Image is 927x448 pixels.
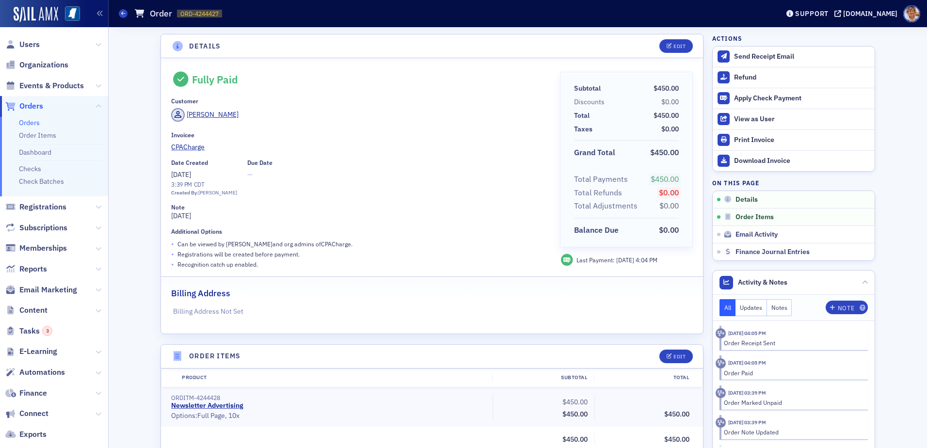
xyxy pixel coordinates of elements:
[651,174,679,184] span: $450.00
[574,200,638,212] div: Total Adjustments
[843,9,897,18] div: [DOMAIN_NAME]
[19,429,47,440] span: Exports
[574,124,596,134] span: Taxes
[734,136,870,144] div: Print Invoice
[171,97,198,105] div: Customer
[5,60,68,70] a: Organizations
[5,243,67,254] a: Memberships
[636,256,657,264] span: 4:04 PM
[5,388,47,399] a: Finance
[826,301,868,314] button: Note
[42,326,52,336] div: 3
[716,388,726,398] div: Activity
[5,39,40,50] a: Users
[735,299,767,316] button: Updates
[574,124,592,134] div: Taxes
[654,111,679,120] span: $450.00
[734,157,870,165] div: Download Invoice
[5,367,65,378] a: Automations
[724,368,861,377] div: Order Paid
[650,147,679,157] span: $450.00
[19,148,51,157] a: Dashboard
[180,10,219,18] span: ORD-4244427
[713,109,875,129] button: View as User
[171,249,174,259] span: •
[247,159,272,166] div: Due Date
[659,350,693,363] button: Edit
[19,346,57,357] span: E-Learning
[735,248,810,256] span: Finance Journal Entries
[5,285,77,295] a: Email Marketing
[767,299,792,316] button: Notes
[171,142,259,152] span: CPACharge
[19,60,68,70] span: Organizations
[713,129,875,150] a: Print Invoice
[189,351,240,361] h4: Order Items
[198,189,237,197] div: [PERSON_NAME]
[19,367,65,378] span: Automations
[19,305,48,316] span: Content
[19,388,47,399] span: Finance
[171,204,185,211] div: Note
[664,435,689,444] span: $450.00
[574,200,641,212] span: Total Adjustments
[19,202,66,212] span: Registrations
[19,39,40,50] span: Users
[574,111,593,121] span: Total
[574,83,604,94] span: Subtotal
[716,417,726,428] div: Activity
[719,299,736,316] button: All
[171,131,194,139] div: Invoicee
[171,401,243,410] a: Newsletter Advertising
[171,159,208,166] div: Date Created
[574,147,619,159] span: Grand Total
[724,428,861,436] div: Order Note Updated
[735,213,774,222] span: Order Items
[616,256,636,264] span: [DATE]
[574,224,619,236] div: Balance Due
[734,94,870,103] div: Apply Check Payment
[19,118,40,127] a: Orders
[5,80,84,91] a: Events & Products
[192,73,238,86] div: Fully Paid
[795,9,829,18] div: Support
[664,410,689,418] span: $450.00
[58,6,80,23] a: View Homepage
[14,7,58,22] a: SailAMX
[19,177,64,186] a: Check Batches
[576,256,657,264] div: Last Payment:
[19,101,43,112] span: Orders
[5,326,52,336] a: Tasks3
[19,223,67,233] span: Subscriptions
[247,170,272,180] span: —
[734,73,870,82] div: Refund
[171,287,230,300] h2: Billing Address
[492,374,594,382] div: Subtotal
[712,178,875,187] h4: On this page
[5,101,43,112] a: Orders
[574,147,615,159] div: Grand Total
[713,67,875,88] button: Refund
[838,305,854,311] div: Note
[19,264,47,274] span: Reports
[834,10,901,17] button: [DOMAIN_NAME]
[177,240,352,248] p: Can be viewed by [PERSON_NAME] and org admins of CPACharge .
[171,394,486,401] div: ORDITM-4244428
[5,223,67,233] a: Subscriptions
[574,174,628,185] div: Total Payments
[659,188,679,197] span: $0.00
[724,338,861,347] div: Order Receipt Sent
[735,195,758,204] span: Details
[171,108,239,122] a: [PERSON_NAME]
[171,180,192,188] time: 3:39 PM
[171,204,546,221] div: [DATE]
[654,84,679,93] span: $450.00
[673,354,686,359] div: Edit
[574,111,590,121] div: Total
[574,187,625,199] span: Total Refunds
[574,174,631,185] span: Total Payments
[171,228,222,235] div: Additional Options
[562,435,588,444] span: $450.00
[659,39,693,53] button: Edit
[5,305,48,316] a: Content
